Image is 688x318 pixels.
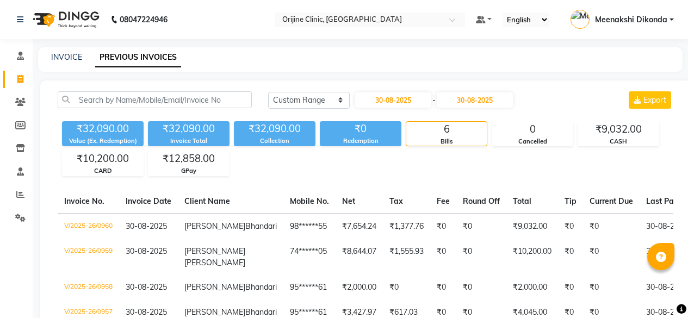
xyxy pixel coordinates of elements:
[437,92,513,108] input: End Date
[320,121,401,136] div: ₹0
[336,239,383,275] td: ₹8,644.07
[148,166,229,176] div: GPay
[120,4,168,35] b: 08047224946
[184,307,245,317] span: [PERSON_NAME]
[234,121,315,136] div: ₹32,090.00
[148,151,229,166] div: ₹12,858.00
[58,239,119,275] td: V/2025-26/0959
[184,196,230,206] span: Client Name
[383,275,430,300] td: ₹0
[406,122,487,137] div: 6
[126,196,171,206] span: Invoice Date
[430,214,456,239] td: ₹0
[126,221,167,231] span: 30-08-2025
[184,221,245,231] span: [PERSON_NAME]
[245,307,277,317] span: Bhandari
[184,258,245,267] span: [PERSON_NAME]
[583,239,640,275] td: ₹0
[578,122,659,137] div: ₹9,032.00
[336,214,383,239] td: ₹7,654.24
[437,196,450,206] span: Fee
[590,196,633,206] span: Current Due
[642,275,677,307] iframe: chat widget
[63,151,143,166] div: ₹10,200.00
[456,239,506,275] td: ₹0
[148,136,230,146] div: Invoice Total
[58,275,119,300] td: V/2025-26/0958
[389,196,403,206] span: Tax
[456,275,506,300] td: ₹0
[506,239,558,275] td: ₹10,200.00
[463,196,500,206] span: Round Off
[245,282,277,292] span: Bhandari
[126,246,167,256] span: 30-08-2025
[456,214,506,239] td: ₹0
[583,275,640,300] td: ₹0
[245,221,277,231] span: Bhandari
[513,196,531,206] span: Total
[126,307,167,317] span: 30-08-2025
[432,95,436,106] span: -
[595,14,667,26] span: Meenakshi Dikonda
[583,214,640,239] td: ₹0
[492,137,573,146] div: Cancelled
[126,282,167,292] span: 30-08-2025
[290,196,329,206] span: Mobile No.
[629,91,671,109] button: Export
[430,239,456,275] td: ₹0
[492,122,573,137] div: 0
[571,10,590,29] img: Meenakshi Dikonda
[63,166,143,176] div: CARD
[58,91,252,108] input: Search by Name/Mobile/Email/Invoice No
[64,196,104,206] span: Invoice No.
[430,275,456,300] td: ₹0
[355,92,431,108] input: Start Date
[506,275,558,300] td: ₹2,000.00
[558,239,583,275] td: ₹0
[184,282,245,292] span: [PERSON_NAME]
[383,214,430,239] td: ₹1,377.76
[51,52,82,62] a: INVOICE
[184,246,245,256] span: [PERSON_NAME]
[558,275,583,300] td: ₹0
[406,137,487,146] div: Bills
[58,214,119,239] td: V/2025-26/0960
[643,95,666,105] span: Export
[234,136,315,146] div: Collection
[336,275,383,300] td: ₹2,000.00
[62,121,144,136] div: ₹32,090.00
[565,196,577,206] span: Tip
[558,214,583,239] td: ₹0
[578,137,659,146] div: CASH
[342,196,355,206] span: Net
[148,121,230,136] div: ₹32,090.00
[320,136,401,146] div: Redemption
[95,48,181,67] a: PREVIOUS INVOICES
[62,136,144,146] div: Value (Ex. Redemption)
[383,239,430,275] td: ₹1,555.93
[506,214,558,239] td: ₹9,032.00
[28,4,102,35] img: logo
